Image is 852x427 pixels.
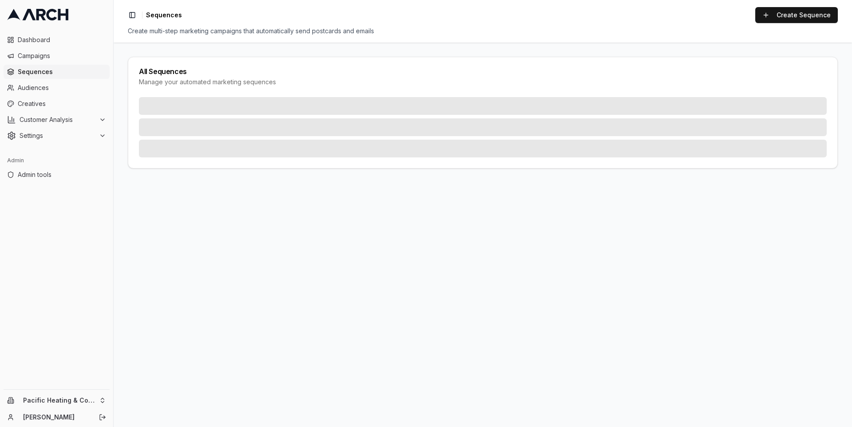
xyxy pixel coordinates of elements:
button: Pacific Heating & Cooling [4,393,110,407]
span: Campaigns [18,51,106,60]
span: Pacific Heating & Cooling [23,396,95,404]
span: Creatives [18,99,106,108]
span: Admin tools [18,170,106,179]
a: Sequences [4,65,110,79]
nav: breadcrumb [146,11,182,20]
span: Sequences [18,67,106,76]
a: Admin tools [4,168,110,182]
div: Manage your automated marketing sequences [139,78,827,86]
span: Audiences [18,83,106,92]
a: Create Sequence [755,7,838,23]
div: Admin [4,153,110,168]
a: Dashboard [4,33,110,47]
button: Log out [96,411,109,423]
span: Customer Analysis [20,115,95,124]
div: All Sequences [139,68,827,75]
div: Create multi-step marketing campaigns that automatically send postcards and emails [128,27,838,35]
a: Audiences [4,81,110,95]
button: Settings [4,129,110,143]
span: Settings [20,131,95,140]
a: Creatives [4,97,110,111]
a: Campaigns [4,49,110,63]
a: [PERSON_NAME] [23,413,89,422]
button: Customer Analysis [4,113,110,127]
span: Dashboard [18,35,106,44]
span: Sequences [146,11,182,20]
